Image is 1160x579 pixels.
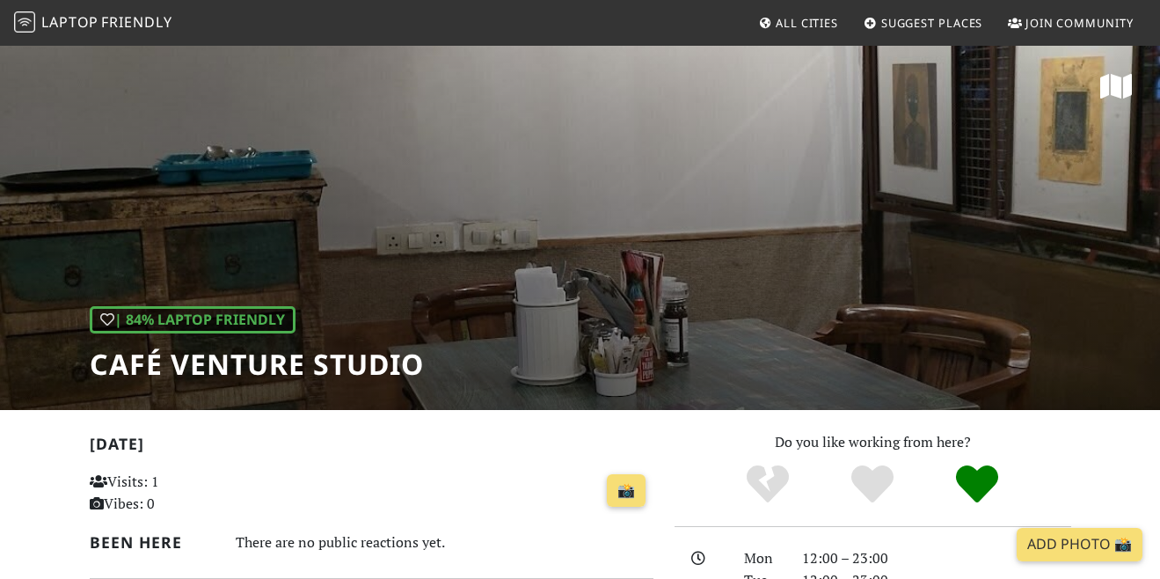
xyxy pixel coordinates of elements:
a: All Cities [751,7,845,39]
div: Yes [821,463,925,507]
a: 📸 [607,474,646,508]
p: Do you like working from here? [675,431,1071,454]
div: Definitely! [924,463,1029,507]
span: All Cities [776,15,838,31]
span: Suggest Places [881,15,983,31]
span: Join Community [1025,15,1134,31]
a: Suggest Places [857,7,990,39]
h2: Been here [90,533,215,552]
p: Visits: 1 Vibes: 0 [90,471,264,516]
h2: [DATE] [90,435,653,460]
span: Laptop [41,12,98,32]
a: LaptopFriendly LaptopFriendly [14,8,172,39]
div: No [716,463,821,507]
img: LaptopFriendly [14,11,35,33]
div: | 84% Laptop Friendly [90,306,295,334]
a: Add Photo 📸 [1017,528,1142,561]
span: Friendly [101,12,171,32]
h1: Café Venture Studio [90,348,424,381]
div: There are no public reactions yet. [236,530,653,555]
div: Mon [733,547,792,570]
div: 12:00 – 23:00 [792,547,1082,570]
a: Join Community [1001,7,1141,39]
